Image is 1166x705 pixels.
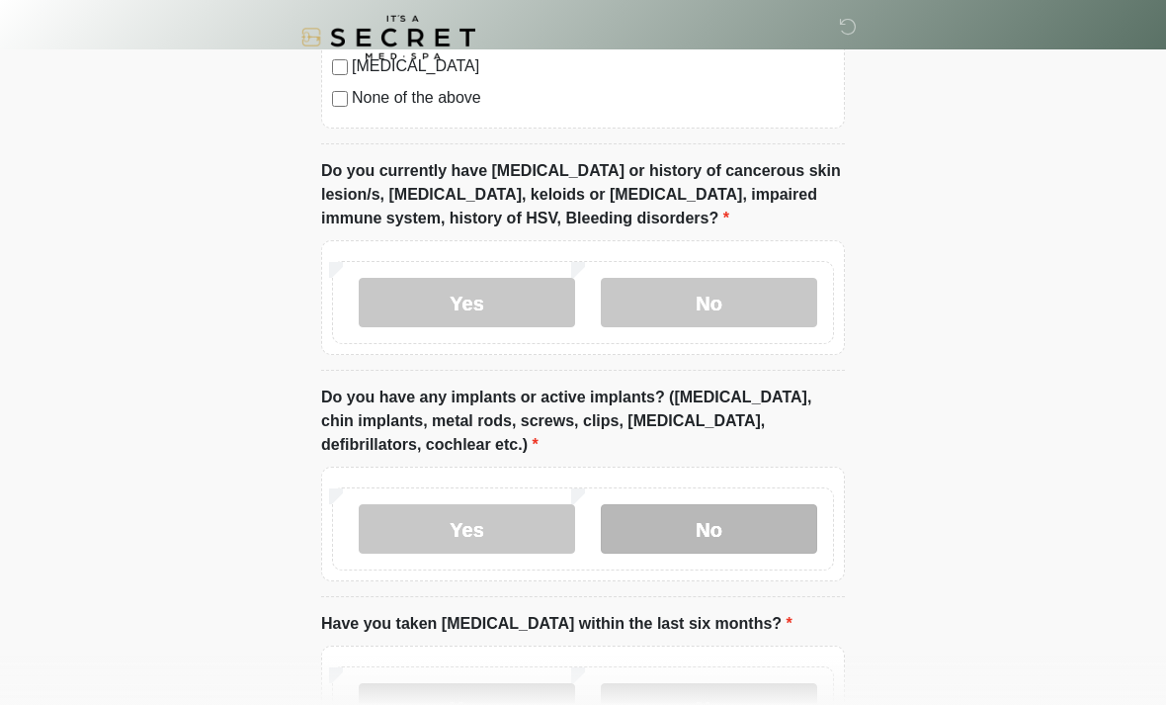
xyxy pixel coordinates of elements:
[321,386,845,457] label: Do you have any implants or active implants? ([MEDICAL_DATA], chin implants, metal rods, screws, ...
[352,86,834,110] label: None of the above
[301,15,475,59] img: It's A Secret Med Spa Logo
[359,278,575,327] label: Yes
[359,504,575,554] label: Yes
[321,612,792,636] label: Have you taken [MEDICAL_DATA] within the last six months?
[601,504,817,554] label: No
[332,91,348,107] input: None of the above
[601,278,817,327] label: No
[321,159,845,230] label: Do you currently have [MEDICAL_DATA] or history of cancerous skin lesion/s, [MEDICAL_DATA], keloi...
